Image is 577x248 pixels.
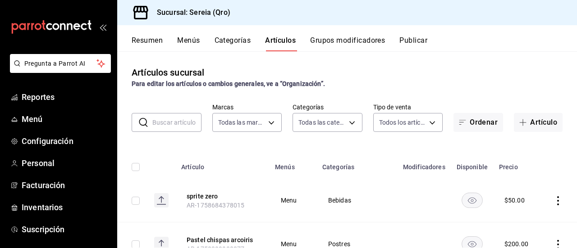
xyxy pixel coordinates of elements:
span: Suscripción [22,223,110,235]
a: Pregunta a Parrot AI [6,65,111,75]
span: Pregunta a Parrot AI [24,59,97,68]
th: Disponible [451,150,494,179]
span: Menu [281,197,306,203]
div: Artículos sucursal [132,66,204,79]
button: Menús [177,36,200,51]
button: Artículos [265,36,296,51]
button: actions [554,196,563,205]
button: availability-product [462,193,483,208]
span: Postres [328,241,386,247]
label: Marcas [212,104,282,110]
button: Categorías [215,36,251,51]
span: Configuración [22,135,110,147]
button: Grupos modificadores [310,36,385,51]
span: Menu [281,241,306,247]
span: Todas las marcas, Sin marca [218,118,266,127]
button: edit-product-location [187,235,259,244]
span: Inventarios [22,201,110,213]
button: Resumen [132,36,163,51]
span: Todos los artículos [379,118,426,127]
div: navigation tabs [132,36,577,51]
th: Menús [270,150,317,179]
button: edit-product-location [187,192,259,201]
span: Reportes [22,91,110,103]
span: Facturación [22,179,110,191]
button: Ordenar [453,113,503,132]
button: open_drawer_menu [99,23,106,31]
th: Artículo [176,150,270,179]
input: Buscar artículo [152,113,201,131]
th: Precio [494,150,543,179]
button: Publicar [399,36,427,51]
th: Categorías [317,150,398,179]
span: Personal [22,157,110,169]
span: Bebidas [328,197,386,203]
th: Modificadores [398,150,451,179]
strong: Para editar los artículos o cambios generales, ve a “Organización”. [132,80,325,87]
span: AR-1758684378015 [187,202,244,209]
label: Categorías [293,104,362,110]
div: $ 50.00 [504,196,525,205]
span: Todas las categorías, Sin categoría [298,118,346,127]
label: Tipo de venta [373,104,443,110]
button: Artículo [514,113,563,132]
h3: Sucursal: Sereia (Qro) [150,7,230,18]
button: Pregunta a Parrot AI [10,54,111,73]
span: Menú [22,113,110,125]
